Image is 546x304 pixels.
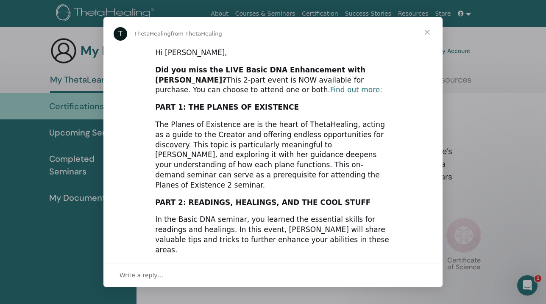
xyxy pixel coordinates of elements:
span: Close [412,17,443,47]
span: from ThetaHealing [171,30,222,37]
a: Find out more: [330,86,382,94]
b: PART 1: THE PLANES OF EXISTENCE [155,103,299,111]
div: Hi [PERSON_NAME], [155,48,391,58]
div: This 2-part event is NOW available for purchase. You can choose to attend one or both. [155,65,391,95]
div: The Planes of Existence are is the heart of ThetaHealing, acting as a guide to the Creator and of... [155,120,391,191]
div: In the Basic DNA seminar, you learned the essential skills for readings and healings. In this eve... [155,215,391,255]
b: Did you miss the LIVE Basic DNA Enhancement with [PERSON_NAME]? [155,66,365,84]
span: Write a reply… [120,270,164,281]
div: Open conversation and reply [103,263,443,287]
b: PART 2: READINGS, HEALINGS, AND THE COOL STUFF [155,198,370,207]
span: ThetaHealing [134,30,171,37]
div: Profile image for ThetaHealing [114,27,127,41]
